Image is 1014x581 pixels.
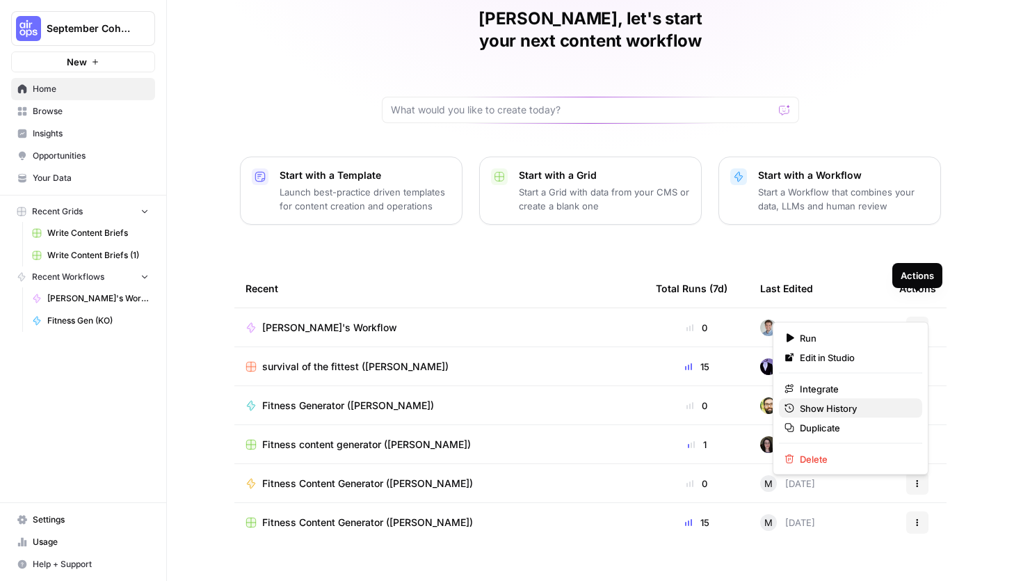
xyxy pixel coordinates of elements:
[11,531,155,553] a: Usage
[246,321,634,335] a: [PERSON_NAME]'s Workflow
[760,397,815,414] div: [DATE]
[11,509,155,531] a: Settings
[656,516,738,530] div: 15
[800,331,911,345] span: Run
[11,122,155,145] a: Insights
[262,360,449,374] span: survival of the fittest ([PERSON_NAME])
[800,452,911,466] span: Delete
[656,438,738,452] div: 1
[800,421,911,435] span: Duplicate
[758,185,929,213] p: Start a Workflow that combines your data, LLMs and human review
[800,382,911,396] span: Integrate
[764,477,773,491] span: M
[391,103,773,117] input: What would you like to create today?
[11,553,155,575] button: Help + Support
[246,516,634,530] a: Fitness Content Generator ([PERSON_NAME])
[479,157,702,225] button: Start with a GridStart a Grid with data from your CMS or create a blank one
[280,185,451,213] p: Launch best-practice driven templates for content creation and operations
[760,319,777,336] img: jfqs3079v2d0ynct2zz6w6q7w8l7
[760,475,815,492] div: [DATE]
[764,516,773,530] span: M
[47,315,149,327] span: Fitness Gen (KO)
[246,399,634,413] a: Fitness Generator ([PERSON_NAME])
[11,51,155,72] button: New
[33,150,149,162] span: Opportunities
[11,11,155,46] button: Workspace: September Cohort
[26,244,155,266] a: Write Content Briefs (1)
[262,516,473,530] span: Fitness Content Generator ([PERSON_NAME])
[656,399,738,413] div: 0
[656,360,738,374] div: 15
[519,168,690,182] p: Start with a Grid
[718,157,941,225] button: Start with a WorkflowStart a Workflow that combines your data, LLMs and human review
[32,271,104,283] span: Recent Workflows
[262,399,434,413] span: Fitness Generator ([PERSON_NAME])
[800,401,911,415] span: Show History
[47,227,149,239] span: Write Content Briefs
[11,167,155,189] a: Your Data
[382,8,799,52] h1: [PERSON_NAME], let's start your next content workflow
[33,105,149,118] span: Browse
[67,55,87,69] span: New
[760,436,777,453] img: fvupjppv8b9nt3h87yhfikz8g0rq
[246,438,634,452] a: Fitness content generator ([PERSON_NAME])
[47,292,149,305] span: [PERSON_NAME]'s Workflow
[11,266,155,287] button: Recent Workflows
[26,287,155,310] a: [PERSON_NAME]'s Workflow
[800,351,911,365] span: Edit in Studio
[899,269,936,308] div: Actions
[33,558,149,571] span: Help + Support
[11,78,155,100] a: Home
[760,319,815,336] div: [DATE]
[280,168,451,182] p: Start with a Template
[33,536,149,548] span: Usage
[240,157,462,225] button: Start with a TemplateLaunch best-practice driven templates for content creation and operations
[26,222,155,244] a: Write Content Briefs
[11,201,155,222] button: Recent Grids
[760,436,815,453] div: [DATE]
[262,477,473,491] span: Fitness Content Generator ([PERSON_NAME])
[33,514,149,526] span: Settings
[47,22,131,35] span: September Cohort
[11,100,155,122] a: Browse
[246,360,634,374] a: survival of the fittest ([PERSON_NAME])
[32,205,83,218] span: Recent Grids
[519,185,690,213] p: Start a Grid with data from your CMS or create a blank one
[656,321,738,335] div: 0
[47,249,149,262] span: Write Content Briefs (1)
[16,16,41,41] img: September Cohort Logo
[246,269,634,308] div: Recent
[262,321,397,335] span: [PERSON_NAME]'s Workflow
[26,310,155,332] a: Fitness Gen (KO)
[656,477,738,491] div: 0
[760,269,813,308] div: Last Edited
[760,358,777,375] img: gx5re2im8333ev5sz1r7isrbl6e6
[33,83,149,95] span: Home
[262,438,471,452] span: Fitness content generator ([PERSON_NAME])
[760,397,777,414] img: pr6y7tahrlqeiidi58iaqc4iglhc
[758,168,929,182] p: Start with a Workflow
[760,514,815,531] div: [DATE]
[33,172,149,184] span: Your Data
[33,127,149,140] span: Insights
[760,358,815,375] div: [DATE]
[11,145,155,167] a: Opportunities
[656,269,727,308] div: Total Runs (7d)
[246,477,634,491] a: Fitness Content Generator ([PERSON_NAME])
